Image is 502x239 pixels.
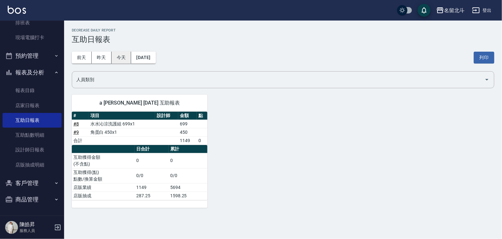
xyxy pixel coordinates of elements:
button: 名留北斗 [434,4,467,17]
td: 0 [197,136,207,145]
td: 店販業績 [72,183,135,192]
img: Logo [8,6,26,14]
a: 店家日報表 [3,98,62,113]
td: 1149 [178,136,197,145]
h3: 互助日報表 [72,35,494,44]
td: 互助獲得金額 (不含點) [72,153,135,168]
table: a dense table [72,145,207,200]
button: 報表及分析 [3,64,62,81]
a: #9 [73,130,79,135]
a: 互助日報表 [3,113,62,128]
th: 項目 [89,112,155,120]
button: save [418,4,431,17]
td: 0 [135,153,169,168]
td: 互助獲得(點) 點數/換算金額 [72,168,135,183]
td: 1149 [135,183,169,192]
th: 日合計 [135,145,169,153]
td: 450 [178,128,197,136]
button: 今天 [112,52,131,64]
a: #8 [73,121,79,126]
button: Open [482,74,492,85]
a: 報表目錄 [3,83,62,98]
td: 水水沁涼洗護組 699x1 [89,120,155,128]
td: 1598.25 [169,192,207,200]
td: 合計 [72,136,89,145]
button: 預約管理 [3,47,62,64]
a: 店販抽成明細 [3,158,62,172]
button: [DATE] [131,52,155,64]
th: 金額 [178,112,197,120]
td: 0 [169,153,207,168]
button: 登出 [470,4,494,16]
button: 客戶管理 [3,175,62,192]
button: 商品管理 [3,191,62,208]
button: 前天 [72,52,92,64]
th: 累計 [169,145,207,153]
span: a [PERSON_NAME] [DATE] 互助報表 [79,100,200,106]
input: 人員名稱 [75,74,482,85]
div: 名留北斗 [444,6,464,14]
td: 287.25 [135,192,169,200]
td: 699 [178,120,197,128]
table: a dense table [72,112,207,145]
h5: 陳皓昇 [20,221,52,228]
td: 0/0 [135,168,169,183]
td: 0/0 [169,168,207,183]
p: 服務人員 [20,228,52,234]
td: 角蛋白 450x1 [89,128,155,136]
a: 現場電腦打卡 [3,30,62,45]
img: Person [5,221,18,234]
th: 設計師 [155,112,178,120]
button: 列印 [474,52,494,64]
a: 排班表 [3,15,62,30]
td: 店販抽成 [72,192,135,200]
td: 5694 [169,183,207,192]
a: 互助點數明細 [3,128,62,142]
button: 昨天 [92,52,112,64]
th: 點 [197,112,207,120]
th: # [72,112,89,120]
a: 設計師日報表 [3,142,62,157]
h2: Decrease Daily Report [72,28,494,32]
